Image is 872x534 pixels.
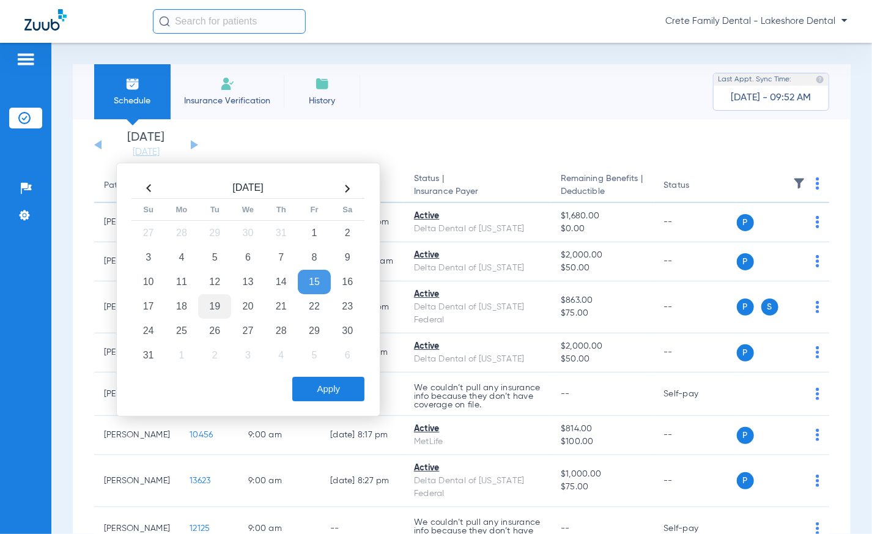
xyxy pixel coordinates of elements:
[561,294,645,307] span: $863.00
[561,185,645,198] span: Deductible
[238,455,320,507] td: 9:00 AM
[16,52,35,67] img: hamburger-icon
[654,455,737,507] td: --
[414,353,541,366] div: Delta Dental of [US_STATE]
[414,210,541,223] div: Active
[816,177,819,190] img: group-dot-blue.svg
[816,301,819,313] img: group-dot-blue.svg
[159,16,170,27] img: Search Icon
[414,384,541,409] p: We couldn’t pull any insurance info because they don’t have coverage on file.
[109,146,183,158] a: [DATE]
[414,340,541,353] div: Active
[103,95,161,107] span: Schedule
[190,524,210,533] span: 12125
[190,477,210,485] span: 13623
[125,76,140,91] img: Schedule
[737,427,754,444] span: P
[414,301,541,327] div: Delta Dental of [US_STATE] Federal
[414,249,541,262] div: Active
[561,249,645,262] span: $2,000.00
[165,179,331,199] th: [DATE]
[104,179,158,192] div: Patient Name
[414,475,541,500] div: Delta Dental of [US_STATE] Federal
[293,95,351,107] span: History
[665,15,848,28] span: Crete Family Dental - Lakeshore Dental
[561,210,645,223] span: $1,680.00
[414,223,541,235] div: Delta Dental of [US_STATE]
[180,95,275,107] span: Insurance Verification
[414,423,541,436] div: Active
[561,340,645,353] span: $2,000.00
[816,346,819,358] img: group-dot-blue.svg
[561,353,645,366] span: $50.00
[816,216,819,228] img: group-dot-blue.svg
[654,203,737,242] td: --
[551,169,654,203] th: Remaining Benefits |
[561,307,645,320] span: $75.00
[816,75,824,84] img: last sync help info
[737,299,754,316] span: P
[654,416,737,455] td: --
[816,255,819,267] img: group-dot-blue.svg
[561,468,645,481] span: $1,000.00
[414,462,541,475] div: Active
[654,281,737,333] td: --
[414,262,541,275] div: Delta Dental of [US_STATE]
[737,253,754,270] span: P
[153,9,306,34] input: Search for patients
[94,455,180,507] td: [PERSON_NAME]
[731,92,811,104] span: [DATE] - 09:52 AM
[414,185,541,198] span: Insurance Payer
[238,416,320,455] td: 9:00 AM
[561,262,645,275] span: $50.00
[816,388,819,400] img: group-dot-blue.svg
[718,73,791,86] span: Last Appt. Sync Time:
[561,390,570,398] span: --
[654,169,737,203] th: Status
[109,132,183,158] li: [DATE]
[654,333,737,373] td: --
[320,455,404,507] td: [DATE] 8:27 PM
[190,431,213,439] span: 10456
[220,76,235,91] img: Manual Insurance Verification
[561,423,645,436] span: $814.00
[404,169,551,203] th: Status |
[737,472,754,489] span: P
[561,524,570,533] span: --
[816,475,819,487] img: group-dot-blue.svg
[104,179,170,192] div: Patient Name
[811,475,872,534] iframe: Chat Widget
[816,429,819,441] img: group-dot-blue.svg
[414,436,541,448] div: MetLife
[561,481,645,494] span: $75.00
[94,416,180,455] td: [PERSON_NAME]
[561,436,645,448] span: $100.00
[315,76,330,91] img: History
[654,373,737,416] td: Self-pay
[561,223,645,235] span: $0.00
[292,377,364,401] button: Apply
[414,288,541,301] div: Active
[737,214,754,231] span: P
[320,416,404,455] td: [DATE] 8:17 PM
[793,177,805,190] img: filter.svg
[761,299,778,316] span: S
[24,9,67,31] img: Zuub Logo
[737,344,754,362] span: P
[654,242,737,281] td: --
